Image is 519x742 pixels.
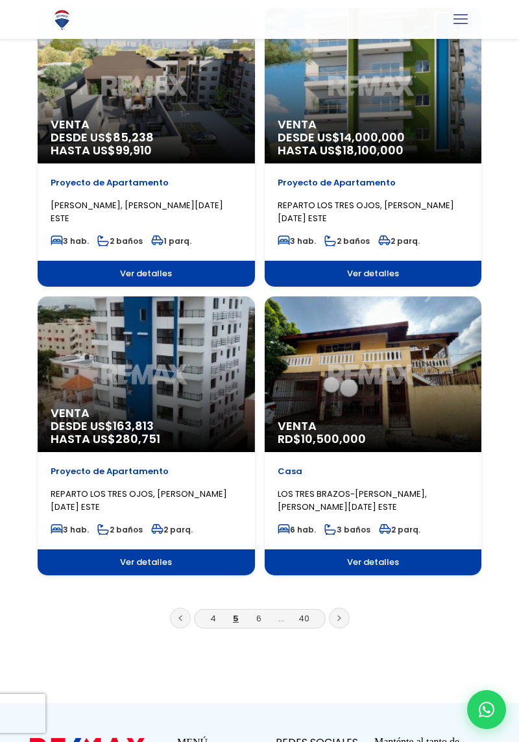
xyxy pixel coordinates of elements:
span: LOS TRES BRAZOS-[PERSON_NAME], [PERSON_NAME][DATE] ESTE [278,488,427,513]
span: 2 baños [97,235,143,246]
span: 2 baños [97,524,143,535]
span: 6 hab. [278,524,316,535]
a: 40 [298,612,309,625]
p: Proyecto de Apartamento [278,176,469,189]
span: 10,500,000 [301,431,366,447]
span: Ver detalles [38,261,255,287]
span: 99,910 [115,142,152,158]
span: 2 parq. [378,235,420,246]
span: [PERSON_NAME], [PERSON_NAME][DATE] ESTE [51,199,223,224]
span: Venta [51,118,242,131]
a: 4 [210,612,216,625]
span: Ver detalles [265,261,482,287]
span: 3 baños [324,524,370,535]
span: Ver detalles [265,549,482,575]
a: Venta DESDE US$14,000,000 HASTA US$18,100,000 Proyecto de Apartamento REPARTO LOS TRES OJOS, [PER... [265,8,482,287]
span: 2 parq. [379,524,420,535]
span: 14,000,000 [340,129,405,145]
p: Proyecto de Apartamento [51,465,242,478]
p: Casa [278,465,469,478]
span: DESDE US$ [51,420,242,446]
span: DESDE US$ [278,131,469,157]
span: 280,751 [115,431,160,447]
span: REPARTO LOS TRES OJOS, [PERSON_NAME][DATE] ESTE [278,199,454,224]
p: Proyecto de Apartamento [51,176,242,189]
span: 2 parq. [151,524,193,535]
a: ... [278,612,284,625]
a: Venta DESDE US$163,813 HASTA US$280,751 Proyecto de Apartamento REPARTO LOS TRES OJOS, [PERSON_NA... [38,296,255,575]
span: DESDE US$ [51,131,242,157]
span: 163,813 [113,418,154,434]
a: Venta DESDE US$85,238 HASTA US$99,910 Proyecto de Apartamento [PERSON_NAME], [PERSON_NAME][DATE] ... [38,8,255,287]
span: HASTA US$ [51,144,242,157]
a: 6 [256,612,261,625]
span: 3 hab. [51,235,89,246]
span: 3 hab. [278,235,316,246]
span: HASTA US$ [278,144,469,157]
span: RD$ [278,431,366,447]
span: 18,100,000 [343,142,404,158]
span: Venta [278,420,469,433]
span: 2 baños [324,235,370,246]
a: 5 [233,612,239,625]
span: 1 parq. [151,235,191,246]
span: Venta [278,118,469,131]
a: mobile menu [450,8,472,30]
span: REPARTO LOS TRES OJOS, [PERSON_NAME][DATE] ESTE [51,488,227,513]
span: Ver detalles [38,549,255,575]
img: Logo de REMAX [51,8,73,31]
span: 3 hab. [51,524,89,535]
span: HASTA US$ [51,433,242,446]
span: 85,238 [113,129,154,145]
span: Venta [51,407,242,420]
a: Venta RD$10,500,000 Casa LOS TRES BRAZOS-[PERSON_NAME], [PERSON_NAME][DATE] ESTE 6 hab. 3 baños 2... [265,296,482,575]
